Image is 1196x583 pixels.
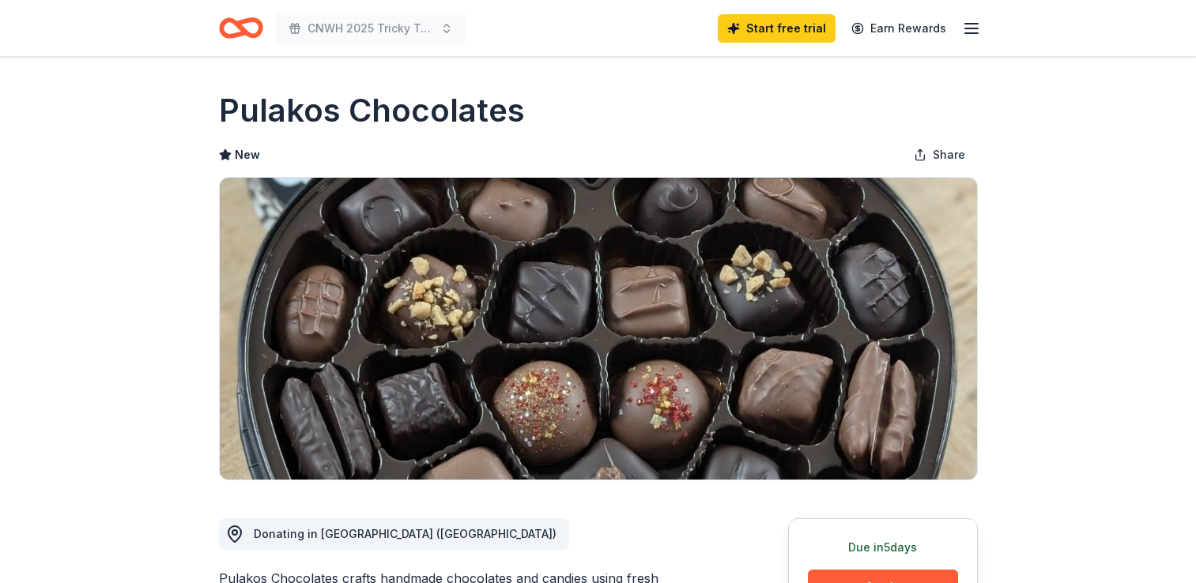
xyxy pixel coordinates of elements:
[808,538,958,557] div: Due in 5 days
[219,88,525,133] h1: Pulakos Chocolates
[276,13,466,44] button: CNWH 2025 Tricky Tray Fundraiser
[235,145,260,164] span: New
[219,9,263,47] a: Home
[901,139,978,171] button: Share
[220,178,977,480] img: Image for Pulakos Chocolates
[842,14,956,43] a: Earn Rewards
[933,145,965,164] span: Share
[254,527,556,540] span: Donating in [GEOGRAPHIC_DATA] ([GEOGRAPHIC_DATA])
[718,14,836,43] a: Start free trial
[307,19,434,38] span: CNWH 2025 Tricky Tray Fundraiser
